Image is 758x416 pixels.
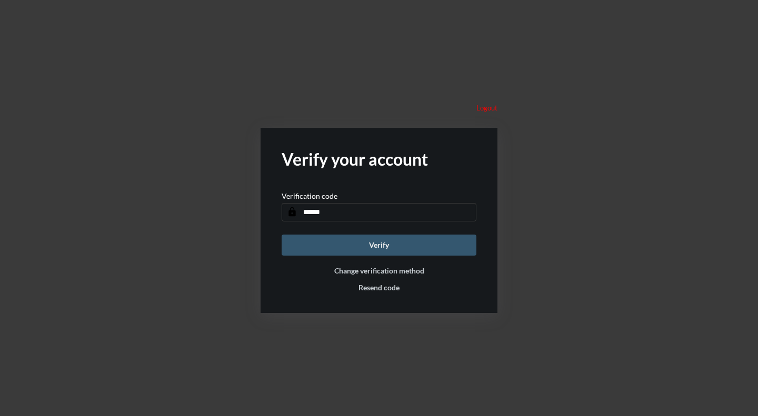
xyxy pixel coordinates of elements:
button: Verify [282,235,476,256]
button: Change verification method [334,266,424,275]
button: Resend code [358,283,400,292]
h2: Verify your account [282,149,476,169]
p: Verification code [282,191,337,200]
p: Logout [476,104,497,112]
